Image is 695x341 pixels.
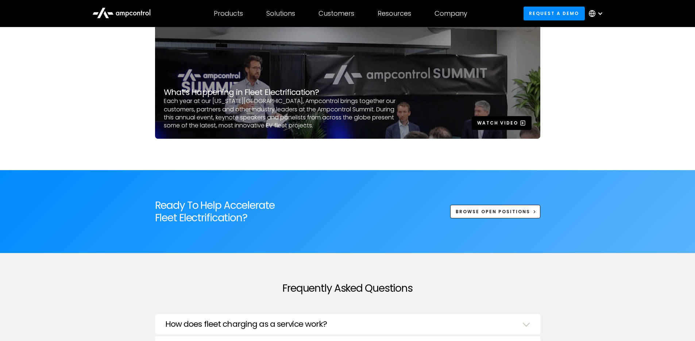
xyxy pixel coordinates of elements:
[165,319,327,329] h3: How does fleet charging as a service work?
[318,9,354,18] div: Customers
[477,120,518,126] div: Watch Video
[522,322,530,327] img: Dropdown Arrow
[266,9,295,18] div: Solutions
[155,282,540,295] h2: Frequently Asked Questions
[155,199,340,224] h2: Ready To Help Accelerate Fleet Electrification?
[435,9,467,18] div: Company
[214,9,243,18] div: Products
[450,205,540,218] a: Browse Open Positions
[164,97,397,130] p: Each year at our [US_STATE][GEOGRAPHIC_DATA], Ampcontrol brings together our customers, partners ...
[456,208,530,215] div: Browse Open Positions
[164,88,397,97] h2: What’s Happening in Fleet Electrification?
[378,9,411,18] div: Resources
[524,7,585,20] a: Request a demo
[155,2,540,139] a: open lightbox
